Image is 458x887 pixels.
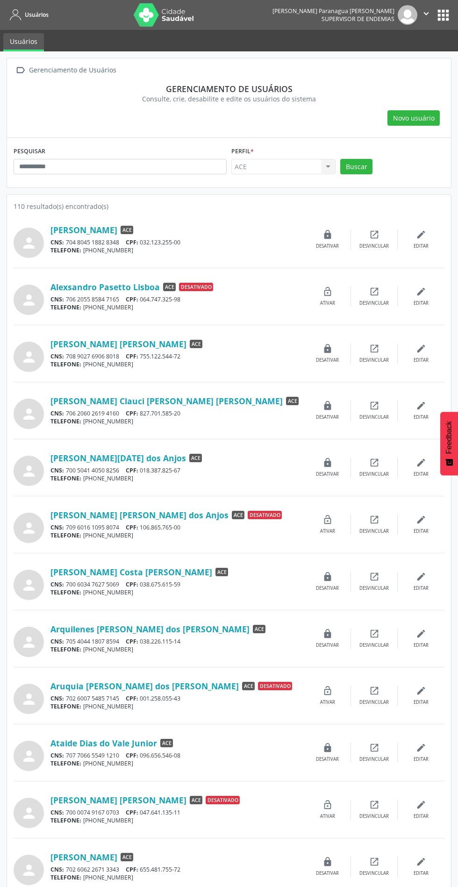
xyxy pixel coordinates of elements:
[340,159,372,175] button: Buscar
[50,681,239,691] a: Aruquia [PERSON_NAME] dos [PERSON_NAME]
[50,466,304,474] div: 700 5041 4050 8256 018.387.825-67
[21,349,37,365] i: person
[50,417,304,425] div: [PHONE_NUMBER]
[126,751,138,759] span: CPF:
[50,303,81,311] span: TELEFONE:
[359,528,389,535] div: Desvincular
[126,808,138,816] span: CPF:
[50,474,81,482] span: TELEFONE:
[414,300,429,307] div: Editar
[50,474,304,482] div: [PHONE_NUMBER]
[322,743,333,753] i: lock
[316,471,339,478] div: Desativar
[369,572,379,582] i: open_in_new
[50,360,81,368] span: TELEFONE:
[50,852,117,862] a: [PERSON_NAME]
[50,352,304,360] div: 708 9027 6906 8018 755.122.544-72
[21,862,37,879] i: person
[369,686,379,696] i: open_in_new
[50,694,64,702] span: CNS:
[231,144,254,159] label: Perfil
[50,246,304,254] div: [PHONE_NUMBER]
[50,580,64,588] span: CNS:
[322,800,333,810] i: lock_open
[50,588,304,596] div: [PHONE_NUMBER]
[387,110,440,126] button: Novo usuário
[21,520,37,536] i: person
[359,813,389,820] div: Desvincular
[253,625,265,633] span: ACE
[416,515,426,525] i: edit
[21,235,37,251] i: person
[190,796,202,804] span: ACE
[21,406,37,422] i: person
[322,629,333,639] i: lock
[414,699,429,706] div: Editar
[163,283,176,291] span: ACE
[25,11,49,19] span: Usuários
[359,699,389,706] div: Desvincular
[50,873,81,881] span: TELEFONE:
[126,523,138,531] span: CPF:
[369,286,379,297] i: open_in_new
[50,795,186,805] a: [PERSON_NAME] [PERSON_NAME]
[322,572,333,582] i: lock
[126,580,138,588] span: CPF:
[50,816,304,824] div: [PHONE_NUMBER]
[369,229,379,240] i: open_in_new
[242,682,255,690] span: ACE
[21,463,37,479] i: person
[50,580,304,588] div: 700 6034 7627 5069 038.675.615-59
[27,64,118,77] div: Gerenciamento de Usuários
[316,870,339,877] div: Desativar
[50,295,304,303] div: 706 2055 8584 7165 064.747.325-98
[414,471,429,478] div: Editar
[316,357,339,364] div: Desativar
[14,64,118,77] a:  Gerenciamento de Usuários
[50,645,304,653] div: [PHONE_NUMBER]
[320,699,335,706] div: Ativar
[416,458,426,468] i: edit
[414,528,429,535] div: Editar
[50,246,81,254] span: TELEFONE:
[320,813,335,820] div: Ativar
[21,748,37,765] i: person
[126,694,138,702] span: CPF:
[414,243,429,250] div: Editar
[126,409,138,417] span: CPF:
[50,409,304,417] div: 706 2060 2619 4160 827.701.585-20
[322,343,333,354] i: lock
[320,528,335,535] div: Ativar
[50,759,81,767] span: TELEFONE:
[416,286,426,297] i: edit
[215,568,228,576] span: ACE
[369,458,379,468] i: open_in_new
[316,756,339,763] div: Desativar
[322,286,333,297] i: lock_open
[7,7,49,22] a: Usuários
[322,15,394,23] span: Supervisor de Endemias
[369,343,379,354] i: open_in_new
[50,225,117,235] a: [PERSON_NAME]
[414,585,429,592] div: Editar
[50,282,160,292] a: Alexsandro Pasetto Lisboa
[126,637,138,645] span: CPF:
[232,511,244,519] span: ACE
[50,360,304,368] div: [PHONE_NUMBER]
[20,84,438,94] div: Gerenciamento de usuários
[417,5,435,25] button: 
[50,523,304,531] div: 709 6016 1095 8074 106.865.765-00
[369,800,379,810] i: open_in_new
[50,808,64,816] span: CNS:
[190,340,202,348] span: ACE
[206,796,240,804] span: Desativado
[369,515,379,525] i: open_in_new
[369,401,379,411] i: open_in_new
[3,33,44,51] a: Usuários
[50,645,81,653] span: TELEFONE:
[50,751,64,759] span: CNS:
[316,414,339,421] div: Desativar
[50,238,64,246] span: CNS:
[126,352,138,360] span: CPF:
[126,238,138,246] span: CPF:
